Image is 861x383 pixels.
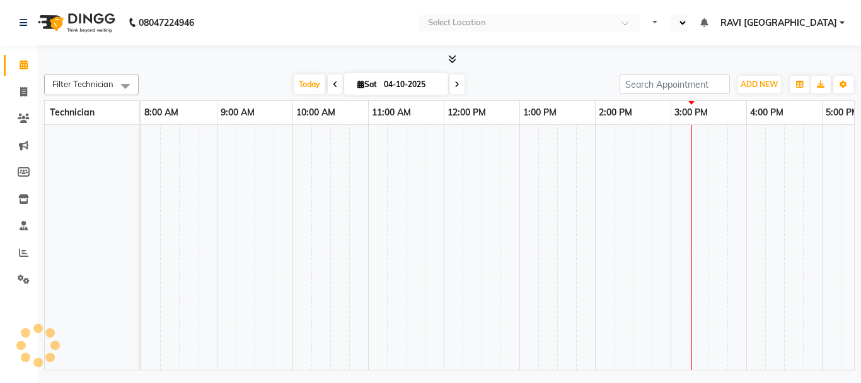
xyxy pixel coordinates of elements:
a: 9:00 AM [217,103,258,122]
span: RAVI [GEOGRAPHIC_DATA] [720,16,837,30]
a: 11:00 AM [369,103,414,122]
a: 12:00 PM [444,103,489,122]
div: Select Location [428,16,486,29]
b: 08047224946 [139,5,194,40]
a: 8:00 AM [141,103,182,122]
a: 4:00 PM [747,103,787,122]
img: logo [32,5,118,40]
input: 2025-10-04 [380,75,443,94]
button: ADD NEW [737,76,781,93]
span: ADD NEW [741,80,778,89]
span: Filter Technician [52,79,113,89]
a: 3:00 PM [671,103,711,122]
span: Sat [354,80,380,89]
a: 10:00 AM [293,103,338,122]
a: 1:00 PM [520,103,560,122]
span: Today [294,74,325,94]
span: Technician [50,107,95,118]
a: 2:00 PM [596,103,635,122]
input: Search Appointment [620,74,730,94]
